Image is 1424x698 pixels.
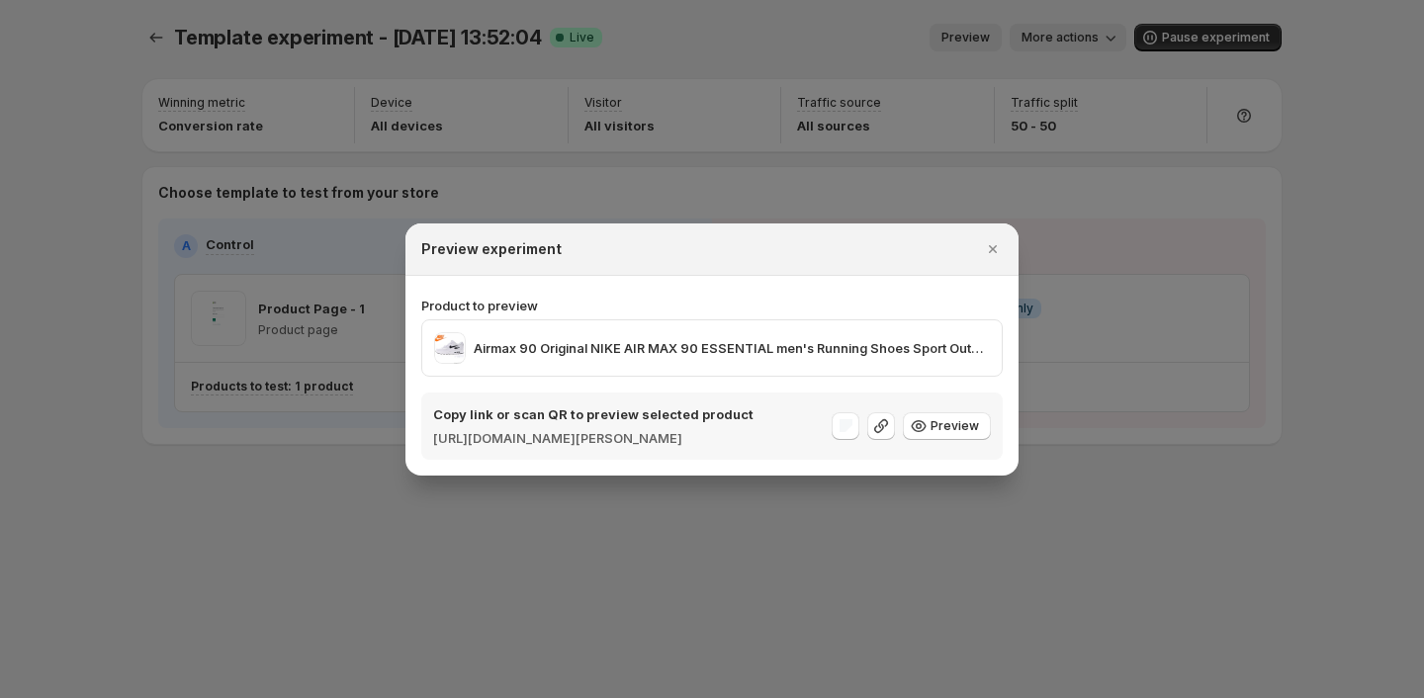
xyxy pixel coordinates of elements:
[433,428,754,448] p: [URL][DOMAIN_NAME][PERSON_NAME]
[931,418,979,434] span: Preview
[434,332,466,364] img: Airmax 90 Original NIKE AIR MAX 90 ESSENTIAL men's Running Shoes Sport Outdoor Sneakers Athletic ...
[421,239,562,259] h2: Preview experiment
[903,412,991,440] button: Preview
[433,404,754,424] p: Copy link or scan QR to preview selected product
[421,296,1003,315] p: Product to preview
[474,338,990,358] p: Airmax 90 Original NIKE AIR MAX 90 ESSENTIAL men's Running Shoes Sport Outdoor Sneakers Athletic ...
[979,235,1007,263] button: Close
